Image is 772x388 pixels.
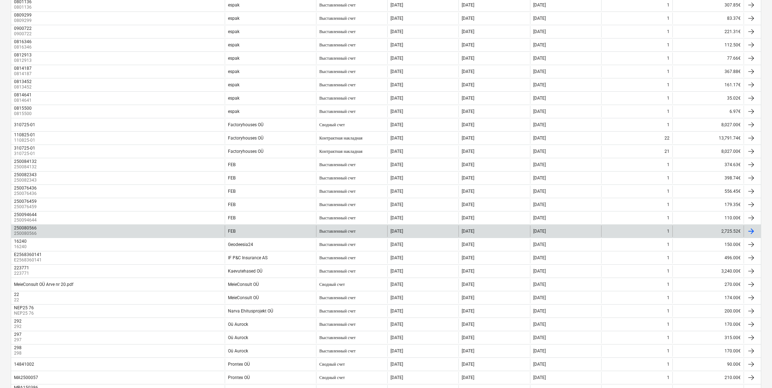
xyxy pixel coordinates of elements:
p: 0814641 [14,97,33,104]
div: Сводный счет [319,362,345,367]
div: 1 [667,322,670,327]
div: Oü Aurock [228,335,248,340]
div: 1 [667,3,670,8]
div: FEB [228,189,236,194]
div: [DATE] [533,189,546,194]
p: 250076436 [14,191,38,197]
p: 0814187 [14,71,33,77]
div: [DATE] [390,3,403,8]
div: 250076459 [14,199,37,204]
div: [DATE] [462,215,474,220]
div: Выставленный счет [319,16,356,21]
div: Выставленный счет [319,162,356,168]
div: 223771 [14,265,29,270]
p: 22 [14,297,20,303]
div: [DATE] [390,69,403,74]
div: [DATE] [533,56,546,61]
div: [DATE] [533,202,546,207]
p: 298 [14,350,23,356]
div: [DATE] [390,29,403,34]
div: Сводный счет [319,122,345,128]
div: 1 [667,375,670,380]
div: 1 [667,335,670,340]
div: [DATE] [390,362,403,367]
div: [DATE] [390,42,403,47]
div: [DATE] [533,175,546,181]
div: MeieConsult OÜ Arve nr 20.pdf [14,282,73,287]
div: 1 [667,56,670,61]
div: 90.00€ [672,359,744,370]
div: 0815500 [14,106,32,111]
div: [DATE] [533,162,546,167]
div: espak [228,69,239,74]
div: Сводный счет [319,282,345,287]
div: 0813452 [14,79,32,84]
div: [DATE] [390,189,403,194]
div: [DATE] [533,215,546,220]
div: [DATE] [390,149,403,154]
div: Выставленный счет [319,215,356,221]
div: [DATE] [462,42,474,47]
div: [DATE] [533,255,546,260]
div: 556.45€ [672,186,744,197]
div: 1 [667,255,670,260]
div: Выставленный счет [319,242,356,247]
div: Oü Aurock [228,322,248,327]
div: MeieConsult OÜ [228,282,259,287]
div: NEP25 76 [14,305,34,310]
div: 1 [667,362,670,367]
div: [DATE] [462,29,474,34]
div: [DATE] [390,16,403,21]
div: 110825-01 [14,132,35,137]
div: 35.02€ [672,92,744,104]
div: [DATE] [533,122,546,127]
p: 250080566 [14,230,38,237]
div: [DATE] [390,162,403,167]
div: espak [228,56,239,61]
div: Kaevutehased OÜ [228,269,262,274]
div: 1 [667,42,670,47]
div: Выставленный счет [319,175,356,181]
div: 496.00€ [672,252,744,264]
div: 1 [667,109,670,114]
div: [DATE] [462,269,474,274]
div: 110.00€ [672,212,744,224]
p: E2568360141 [14,257,43,263]
div: espak [228,96,239,101]
div: Выставленный счет [319,109,356,114]
div: 310725-01 [14,146,35,151]
div: [DATE] [390,295,403,300]
div: MA2500057 [14,375,38,380]
div: Сводный счет [319,375,345,380]
div: espak [228,42,239,47]
div: 1 [667,295,670,300]
div: Выставленный счет [319,202,356,207]
div: Factoryhouses OÜ [228,136,264,141]
div: 16240 [14,239,27,244]
div: 270.00€ [672,279,744,290]
div: MeieConsult OÜ [228,295,259,300]
div: [DATE] [533,109,546,114]
div: 1 [667,175,670,181]
div: 22 [14,292,19,297]
div: [DATE] [462,96,474,101]
div: 161.17€ [672,79,744,91]
div: [DATE] [390,322,403,327]
div: [DATE] [533,42,546,47]
div: [DATE] [462,362,474,367]
div: 2,725.52€ [672,225,744,237]
div: [DATE] [462,282,474,287]
div: 112.50€ [672,39,744,51]
div: Prontex OÜ [228,362,250,367]
div: 297 [14,332,22,337]
div: [DATE] [462,202,474,207]
div: [DATE] [390,335,403,340]
div: 83.37€ [672,13,744,24]
div: [DATE] [462,335,474,340]
div: [DATE] [533,322,546,327]
div: Выставленный счет [319,96,356,101]
div: [DATE] [390,375,403,380]
div: [DATE] [533,229,546,234]
div: 1 [667,269,670,274]
div: Выставленный счет [319,56,356,61]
